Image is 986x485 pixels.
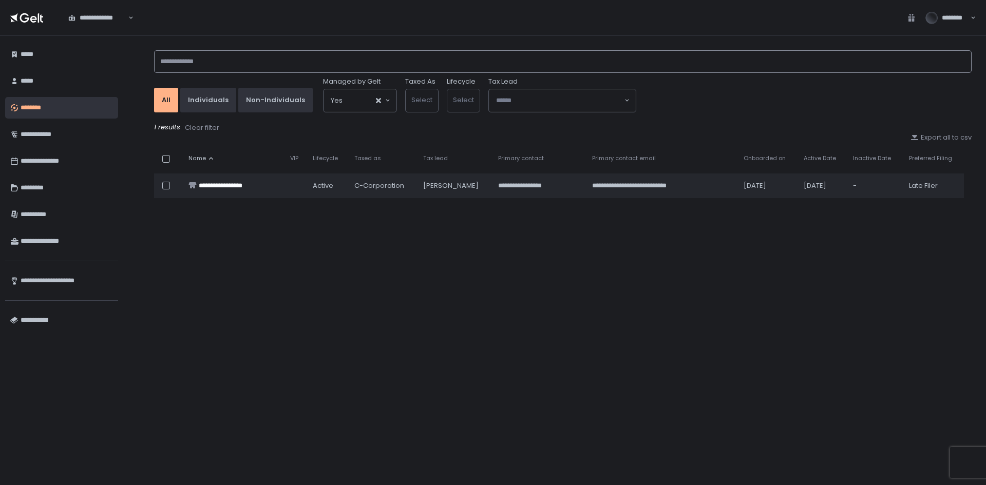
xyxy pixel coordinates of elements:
button: Clear Selected [376,98,381,103]
div: Individuals [188,95,229,105]
button: Export all to csv [911,133,972,142]
input: Search for option [343,95,375,106]
span: Onboarded on [744,154,786,162]
label: Taxed As [405,77,435,86]
span: Select [453,95,474,105]
span: active [313,181,333,190]
span: Name [188,154,206,162]
span: Primary contact [498,154,544,162]
span: Tax Lead [488,77,518,86]
div: Search for option [489,89,636,112]
span: Tax lead [423,154,448,162]
span: Inactive Date [853,154,891,162]
div: Search for option [62,7,134,29]
div: [PERSON_NAME] [423,181,486,190]
label: Lifecycle [447,77,476,86]
div: Non-Individuals [246,95,305,105]
button: Clear filter [184,123,220,133]
button: Individuals [180,88,236,112]
div: Clear filter [185,123,219,132]
span: VIP [290,154,298,162]
div: Search for option [324,89,396,112]
button: All [154,88,178,112]
button: Non-Individuals [238,88,313,112]
div: All [162,95,170,105]
span: Managed by Gelt [323,77,381,86]
span: Preferred Filing [909,154,952,162]
div: - [853,181,896,190]
span: Active Date [804,154,836,162]
span: Taxed as [354,154,381,162]
div: C-Corporation [354,181,411,190]
input: Search for option [496,95,623,106]
span: Primary contact email [592,154,656,162]
span: Lifecycle [313,154,338,162]
div: [DATE] [804,181,841,190]
div: Late Filer [909,181,958,190]
div: 1 results [154,123,972,133]
div: [DATE] [744,181,791,190]
span: Select [411,95,432,105]
span: Yes [331,95,343,106]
